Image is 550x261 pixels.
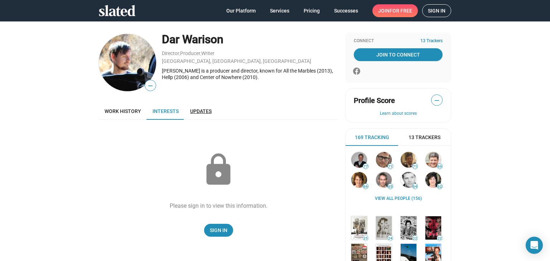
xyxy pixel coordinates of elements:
span: 13 Trackers [420,38,443,44]
span: Services [270,4,289,17]
a: Join To Connect [354,48,443,61]
img: The Sisterhood of Night [425,216,441,240]
span: Sign in [428,5,445,17]
span: 66 [363,184,368,189]
span: 77 [363,164,368,169]
span: 25 [363,236,368,241]
a: Sign in [422,4,451,17]
span: 64 [412,184,418,189]
span: Join To Connect [355,48,441,61]
img: Christine Vachon [425,172,441,188]
span: 71 [412,164,418,169]
a: Successes [328,4,364,17]
img: Richard Brown [401,152,416,168]
a: Our Platform [221,4,261,17]
a: [GEOGRAPHIC_DATA], [GEOGRAPHIC_DATA], [GEOGRAPHIC_DATA] [162,58,311,64]
span: Pricing [304,4,320,17]
span: 22 [437,236,442,241]
a: Work history [99,103,147,120]
span: Sign In [210,224,227,237]
img: The Inevitable Defeat of Mister and Pete [351,216,367,240]
a: Writer [201,50,214,56]
span: 169 Tracking [355,134,389,141]
span: Updates [190,108,212,114]
div: [PERSON_NAME] is a producer and director, known for All the Marbles (2013), Hellp (2006) and Cent... [162,68,338,81]
span: — [431,96,442,105]
a: Joinfor free [372,4,418,17]
mat-icon: lock [201,152,236,188]
img: Astin [401,172,416,188]
a: View all People (156) [375,196,422,202]
span: 24 [388,236,393,241]
a: Services [264,4,295,17]
div: Please sign in to view this information. [170,202,267,210]
a: Casting By [399,215,418,241]
div: Connect [354,38,443,44]
button: Learn about scores [354,111,443,117]
span: 62 [437,184,442,189]
img: Casting By [401,216,416,240]
a: Interests [147,103,184,120]
span: , [179,52,180,56]
a: Voice from the Stone [375,215,393,241]
span: Interests [153,108,179,114]
img: Max Borenstein [376,152,392,168]
img: Dar Warison [99,34,156,91]
span: 13 Trackers [409,134,440,141]
a: The Sisterhood of Night [424,215,443,241]
img: Voice from the Stone [376,216,392,240]
span: Work history [105,108,141,114]
a: Updates [184,103,217,120]
a: The Inevitable Defeat of Mister and Pete [350,215,368,241]
img: Kerry Barden [351,152,367,168]
img: Anthony Bregman [425,152,441,168]
span: for free [390,4,412,17]
span: Profile Score [354,96,395,105]
a: Director [162,50,179,56]
img: Nik Bower [376,172,392,188]
span: 65 [388,184,393,189]
a: Pricing [298,4,325,17]
a: Sign In [204,224,233,237]
span: Successes [334,4,358,17]
div: Open Intercom Messenger [526,237,543,254]
div: Dar Warison [162,32,338,47]
span: 22 [412,236,418,241]
span: Join [378,4,412,17]
span: 71 [388,164,393,169]
span: — [145,81,156,90]
span: 69 [437,164,442,169]
img: Bonnie Curtis [351,172,367,188]
a: Producer [180,50,201,56]
span: Our Platform [226,4,256,17]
